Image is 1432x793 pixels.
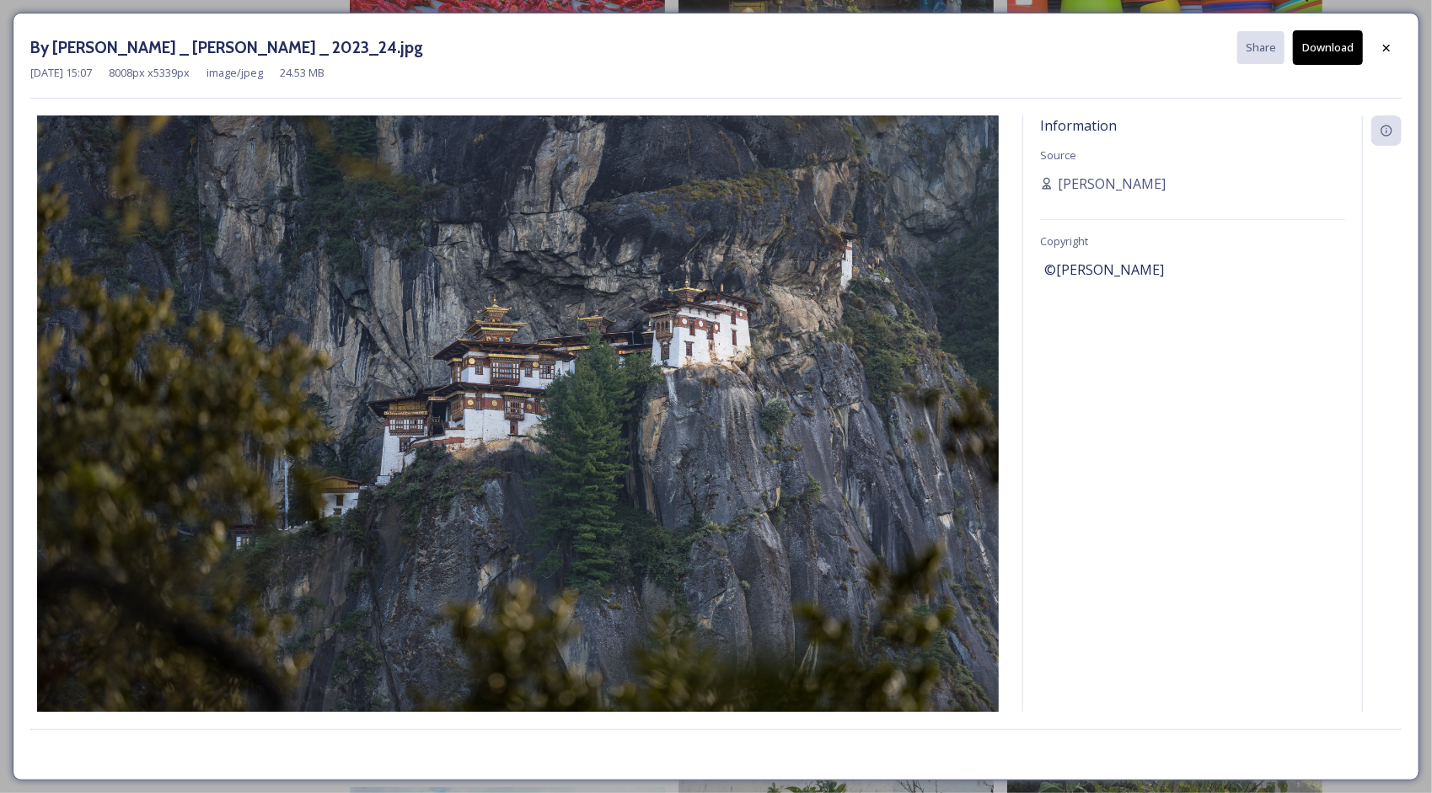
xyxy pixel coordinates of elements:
[1040,116,1117,135] span: Information
[1237,31,1285,64] button: Share
[109,65,190,81] span: 8008 px x 5339 px
[30,115,1006,757] img: By%20Marcus%20Westberg%20_%20Paro%20_%202023_24.jpg
[1040,147,1076,163] span: Source
[206,65,263,81] span: image/jpeg
[30,35,423,60] h3: By [PERSON_NAME] _ [PERSON_NAME] _ 2023_24.jpg
[1058,174,1166,194] span: [PERSON_NAME]
[30,65,92,81] span: [DATE] 15:07
[280,65,324,81] span: 24.53 MB
[1044,260,1164,280] span: ©[PERSON_NAME]
[1040,233,1088,249] span: Copyright
[1293,30,1363,65] button: Download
